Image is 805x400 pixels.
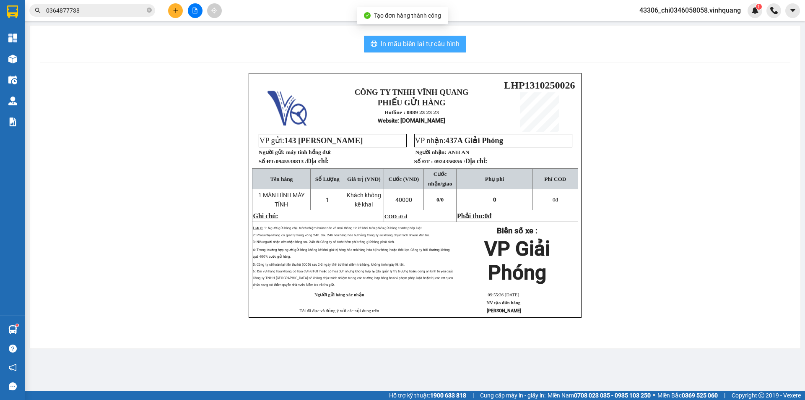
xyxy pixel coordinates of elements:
[253,248,450,259] span: 4: Trong trường hợp người gửi hàng không kê khai giá trị hàng hóa mà hàng hóa bị hư hỏng hoặc thấ...
[485,176,504,182] span: Phụ phí
[314,293,364,297] strong: Người gửi hàng xác nhận
[259,149,285,155] strong: Người gửi:
[259,158,329,165] strong: Số ĐT:
[488,293,519,297] span: 09:55:36 [DATE]
[188,3,203,18] button: file-add
[484,237,550,285] span: VP Giải Phóng
[414,158,433,165] strong: Số ĐT :
[347,176,381,182] span: Giá trị (VNĐ)
[9,382,17,390] span: message
[8,34,17,42] img: dashboard-icon
[35,8,41,13] span: search
[253,233,429,237] span: 2: Phiếu nhận hàng có giá trị trong vòng 24h. Sau 24h nếu hàng hóa hư hỏng Công ty sẽ không chịu ...
[553,196,556,203] span: 0
[270,176,293,182] span: Tên hàng
[724,391,725,400] span: |
[415,136,503,145] span: VP nhận:
[682,392,718,399] strong: 0369 525 060
[315,176,340,182] span: Số Lượng
[264,226,423,230] span: 1: Người gửi hàng chịu trách nhiệm hoàn toàn về mọi thông tin kê khai trên phiếu gửi hàng trước p...
[548,391,651,400] span: Miền Nam
[493,196,496,203] span: 0
[364,12,371,19] span: check-circle
[428,171,452,187] span: Cước nhận/giao
[441,196,444,203] span: 0
[488,212,492,220] span: đ
[756,4,762,10] sup: 1
[260,136,363,145] span: VP gửi:
[147,7,152,15] span: close-circle
[485,212,488,220] span: 0
[504,80,575,91] span: LHP1310250026
[192,8,198,13] span: file-add
[633,5,748,16] span: 43306_chi0346058058.vinhquang
[168,3,183,18] button: plus
[9,345,17,353] span: question-circle
[487,308,521,314] strong: [PERSON_NAME]
[253,263,453,287] span: 5: Công ty sẽ hoàn lại tiền thu hộ (COD) sau 2-3 ngày tính từ thời điểm trả hàng, không tính ngày...
[395,196,412,203] span: 40000
[653,394,655,397] span: ⚪️
[8,55,17,63] img: warehouse-icon
[364,36,466,52] button: printerIn mẫu biên lai tự cấu hình
[8,325,17,334] img: warehouse-icon
[384,109,439,115] strong: Hotline : 0889 23 23 23
[497,226,538,235] strong: Biển số xe :
[8,118,17,126] img: solution-icon
[8,76,17,84] img: warehouse-icon
[306,157,329,165] span: Địa chỉ:
[457,212,491,220] span: Phải thu:
[415,149,447,155] strong: Người nhận:
[267,86,307,125] img: logo
[299,308,379,313] span: Tôi đã đọc và đồng ý với các nội dung trên
[657,391,718,400] span: Miền Bắc
[789,7,797,14] span: caret-down
[286,149,331,155] span: máy tính hồng đưc
[211,8,217,13] span: aim
[347,192,381,208] span: Khách không kê khai
[147,8,152,13] span: close-circle
[253,226,262,230] span: Lưu ý:
[207,3,222,18] button: aim
[258,192,304,208] span: 1 MÀN HÌNH MÁY TÍNH
[436,196,444,203] span: 0/
[378,117,445,124] strong: : [DOMAIN_NAME]
[544,176,566,182] span: Phí COD
[46,6,145,15] input: Tìm tên, số ĐT hoặc mã đơn
[173,8,179,13] span: plus
[770,7,778,14] img: phone-icon
[400,213,407,220] span: 0 đ
[371,40,377,48] span: printer
[389,176,419,182] span: Cước (VNĐ)
[446,136,503,145] span: 437A Giải Phóng
[574,392,651,399] strong: 0708 023 035 - 0935 103 250
[275,158,329,165] span: 0945538813 /
[8,97,17,105] img: warehouse-icon
[758,392,764,398] span: copyright
[434,158,488,165] span: 0924356856 /
[757,4,760,10] span: 1
[448,149,469,155] span: ANH AN
[253,240,394,244] span: 3: Nếu người nhận đến nhận hàng sau 24h thì Công ty sẽ tính thêm phí trông giữ hàng phát sinh.
[553,196,558,203] span: đ
[326,196,329,203] span: 1
[389,391,466,400] span: Hỗ trợ kỹ thuật:
[378,118,397,124] span: Website
[384,213,408,220] span: COD :
[473,391,474,400] span: |
[7,5,18,18] img: logo-vxr
[430,392,466,399] strong: 1900 633 818
[381,39,460,49] span: In mẫu biên lai tự cấu hình
[465,157,487,165] span: Địa chỉ:
[9,363,17,371] span: notification
[253,212,278,220] span: Ghi chú:
[378,98,446,107] strong: PHIẾU GỬI HÀNG
[480,391,545,400] span: Cung cấp máy in - giấy in:
[284,136,363,145] span: 143 [PERSON_NAME]
[374,12,441,19] span: Tạo đơn hàng thành công
[16,324,18,327] sup: 1
[487,301,520,305] strong: NV tạo đơn hàng
[355,88,469,97] strong: CÔNG TY TNHH VĨNH QUANG
[785,3,800,18] button: caret-down
[751,7,759,14] img: icon-new-feature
